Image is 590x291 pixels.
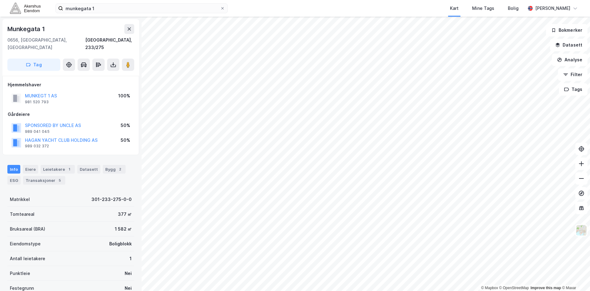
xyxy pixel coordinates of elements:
[10,255,45,262] div: Antall leietakere
[130,255,132,262] div: 1
[10,225,45,233] div: Bruksareal (BRA)
[7,165,20,174] div: Info
[10,240,41,248] div: Eiendomstype
[8,111,134,118] div: Gårdeiere
[41,165,75,174] div: Leietakere
[7,59,60,71] button: Tag
[450,5,459,12] div: Kart
[546,24,588,36] button: Bokmerker
[23,176,65,185] div: Transaksjoner
[125,270,132,277] div: Nei
[115,225,132,233] div: 1 582 ㎡
[550,39,588,51] button: Datasett
[481,286,498,290] a: Mapbox
[559,261,590,291] div: Kontrollprogram for chat
[118,92,130,100] div: 100%
[121,122,130,129] div: 50%
[558,68,588,81] button: Filter
[499,286,529,290] a: OpenStreetMap
[91,196,132,203] div: 301-233-275-0-0
[8,81,134,88] div: Hjemmelshaver
[23,165,38,174] div: Eiere
[10,196,30,203] div: Matrikkel
[117,166,123,172] div: 2
[66,166,72,172] div: 1
[25,129,50,134] div: 989 041 045
[535,5,570,12] div: [PERSON_NAME]
[552,54,588,66] button: Analyse
[77,165,100,174] div: Datasett
[25,144,49,149] div: 989 032 372
[472,5,494,12] div: Mine Tags
[25,100,49,105] div: 981 520 793
[7,176,21,185] div: ESG
[10,211,34,218] div: Tomteareal
[10,3,41,14] img: akershus-eiendom-logo.9091f326c980b4bce74ccdd9f866810c.svg
[531,286,561,290] a: Improve this map
[85,36,134,51] div: [GEOGRAPHIC_DATA], 233/275
[57,177,63,183] div: 5
[559,261,590,291] iframe: Chat Widget
[109,240,132,248] div: Boligblokk
[118,211,132,218] div: 377 ㎡
[576,224,587,236] img: Z
[121,137,130,144] div: 50%
[559,83,588,96] button: Tags
[7,36,85,51] div: 0656, [GEOGRAPHIC_DATA], [GEOGRAPHIC_DATA]
[10,270,30,277] div: Punktleie
[7,24,46,34] div: Munkegata 1
[63,4,220,13] input: Søk på adresse, matrikkel, gårdeiere, leietakere eller personer
[508,5,519,12] div: Bolig
[103,165,126,174] div: Bygg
